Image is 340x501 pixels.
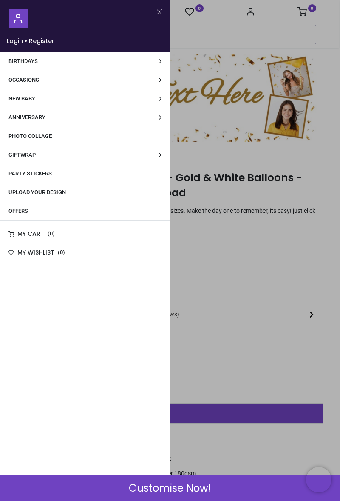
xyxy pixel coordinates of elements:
button: Close [156,7,163,17]
span: Upload Your Design [8,189,66,195]
span: Giftwrap [8,152,36,158]
h6: My Cart [17,230,44,238]
span: Customise Now! [129,481,211,495]
h6: My Wishlist [17,249,54,257]
span: • [25,37,27,45]
span: New Baby [8,95,35,102]
iframe: Brevo live chat [306,467,331,492]
span: Birthdays [8,58,38,64]
span: Anniversary [8,114,45,120]
span: 0 [60,249,63,255]
span: ( ) [58,249,65,256]
span: 0 [50,230,53,237]
span: Photo Collage [8,133,52,139]
span: Occasions [8,77,39,83]
span: ( ) [48,230,55,238]
span: Party Stickers [8,170,52,177]
span: Offers [8,208,28,214]
a: Login•Register [7,37,54,45]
